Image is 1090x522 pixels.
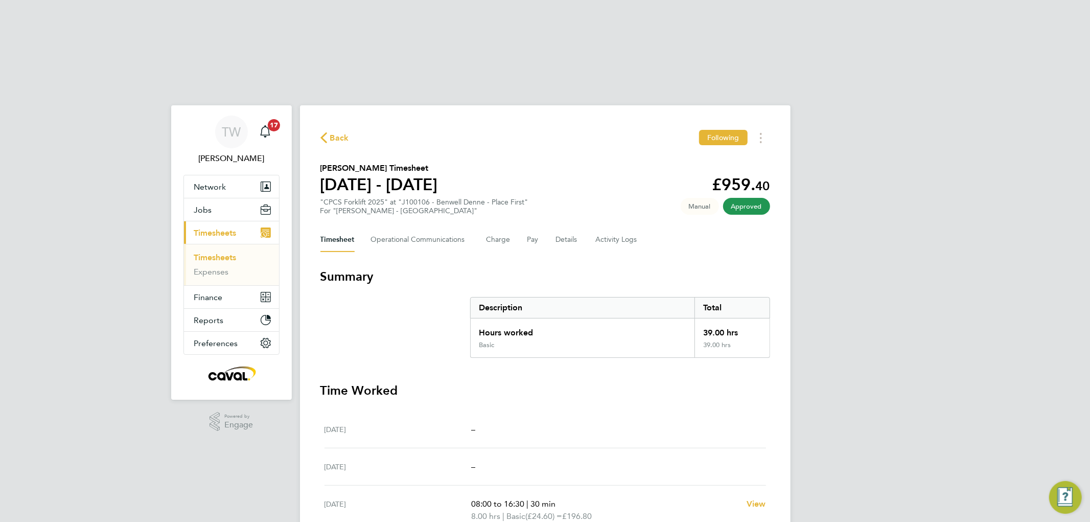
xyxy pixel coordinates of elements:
[320,207,528,215] div: For "[PERSON_NAME] - [GEOGRAPHIC_DATA]"
[205,365,257,381] img: caval-logo-retina.png
[184,286,279,308] button: Finance
[694,298,769,318] div: Total
[320,131,349,144] button: Back
[171,105,292,400] nav: Main navigation
[707,133,739,142] span: Following
[183,116,280,165] a: TW[PERSON_NAME]
[320,174,438,195] h1: [DATE] - [DATE]
[694,319,769,341] div: 39.00 hrs
[479,341,494,349] div: Basic
[184,332,279,354] button: Preferences
[222,125,241,139] span: TW
[699,130,747,145] button: Following
[184,221,279,244] button: Timesheets
[194,315,224,325] span: Reports
[255,116,275,148] a: 17
[471,499,524,509] span: 08:00 to 16:30
[747,498,766,510] a: View
[596,228,639,252] button: Activity Logs
[194,182,226,192] span: Network
[184,309,279,331] button: Reports
[530,499,555,509] span: 30 min
[184,244,279,285] div: Timesheets
[756,178,770,193] span: 40
[194,253,237,262] a: Timesheets
[747,499,766,509] span: View
[184,175,279,198] button: Network
[320,162,438,174] h2: [PERSON_NAME] Timesheet
[183,365,280,381] a: Go to home page
[562,511,592,521] span: £196.80
[324,461,472,473] div: [DATE]
[194,267,229,277] a: Expenses
[712,175,770,194] app-decimal: £959.
[320,268,770,285] h3: Summary
[324,423,472,436] div: [DATE]
[224,412,253,421] span: Powered by
[320,228,355,252] button: Timesheet
[471,462,475,471] span: –
[694,341,769,357] div: 39.00 hrs
[184,198,279,221] button: Jobs
[525,511,562,521] span: (£24.60) =
[471,511,500,521] span: 8.00 hrs
[471,298,695,318] div: Description
[471,319,695,341] div: Hours worked
[471,424,475,434] span: –
[470,297,770,358] div: Summary
[502,511,504,521] span: |
[224,421,253,429] span: Engage
[330,132,349,144] span: Back
[320,198,528,215] div: "CPCS Forklift 2025" at "J100106 - Benwell Denne - Place First"
[556,228,579,252] button: Details
[194,228,237,238] span: Timesheets
[526,499,528,509] span: |
[1049,481,1082,514] button: Engage Resource Center
[527,228,540,252] button: Pay
[194,292,223,302] span: Finance
[194,338,238,348] span: Preferences
[681,198,719,215] span: This timesheet was manually created.
[183,152,280,165] span: Tim Wells
[752,130,770,146] button: Timesheets Menu
[486,228,511,252] button: Charge
[320,382,770,399] h3: Time Worked
[371,228,470,252] button: Operational Communications
[194,205,212,215] span: Jobs
[723,198,770,215] span: This timesheet has been approved.
[268,119,280,131] span: 17
[210,412,253,432] a: Powered byEngage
